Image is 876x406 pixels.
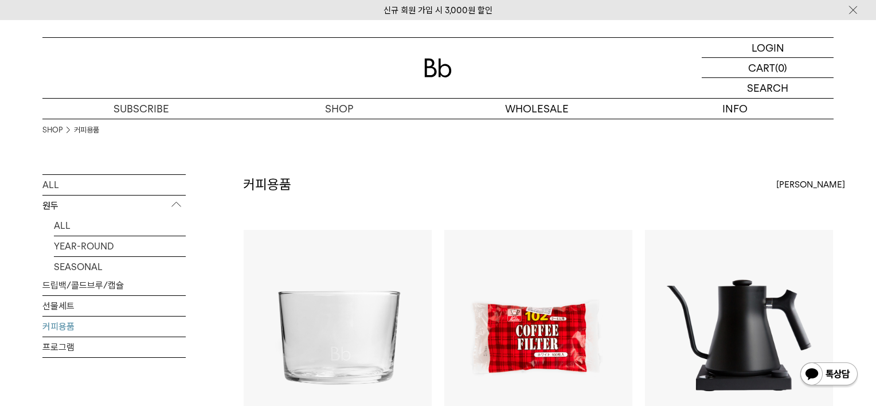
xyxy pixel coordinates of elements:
a: LOGIN [702,38,834,58]
a: YEAR-ROUND [54,236,186,256]
a: 선물세트 [42,296,186,316]
a: ALL [54,216,186,236]
p: INFO [636,99,834,119]
a: SUBSCRIBE [42,99,240,119]
p: SEARCH [747,78,788,98]
a: 커피용품 [42,317,186,337]
p: (0) [775,58,787,77]
img: 로고 [424,58,452,77]
p: WHOLESALE [438,99,636,119]
a: CART (0) [702,58,834,78]
a: 커피용품 [74,124,99,136]
p: LOGIN [752,38,784,57]
p: CART [748,58,775,77]
a: SHOP [42,124,62,136]
a: SEASONAL [54,257,186,277]
span: [PERSON_NAME] [776,178,845,192]
a: ALL [42,175,186,195]
img: 카카오톡 채널 1:1 채팅 버튼 [799,361,859,389]
a: SHOP [240,99,438,119]
h2: 커피용품 [243,175,291,194]
a: 프로그램 [42,337,186,357]
p: 원두 [42,196,186,216]
a: 신규 회원 가입 시 3,000원 할인 [384,5,492,15]
a: 드립백/콜드브루/캡슐 [42,275,186,295]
